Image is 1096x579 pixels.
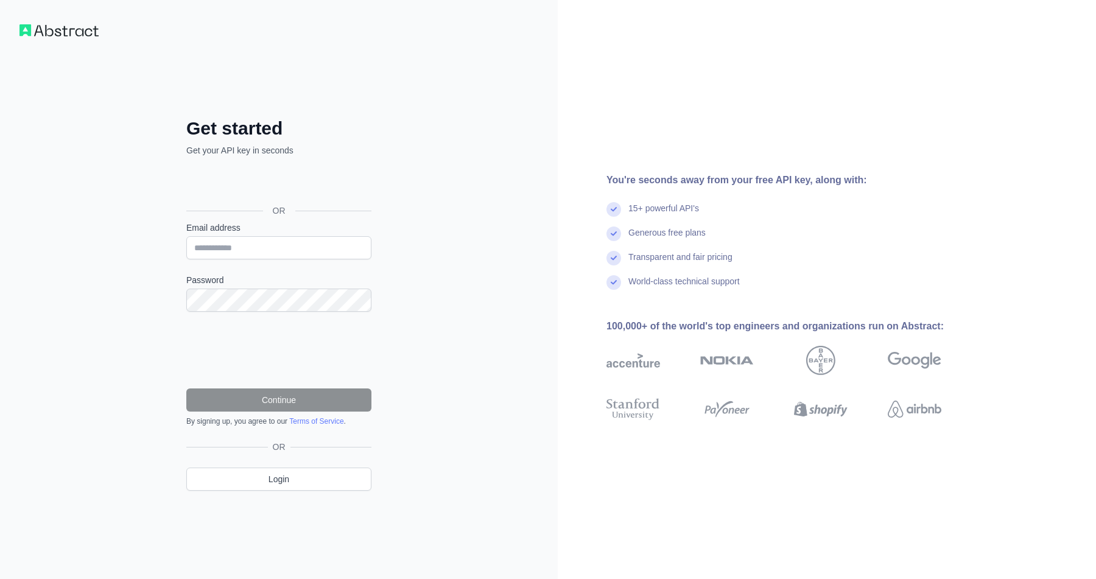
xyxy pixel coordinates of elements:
div: Transparent and fair pricing [628,251,732,275]
img: bayer [806,346,835,375]
img: check mark [606,202,621,217]
img: shopify [794,396,848,423]
img: google [888,346,941,375]
img: Workflow [19,24,99,37]
iframe: Knop Inloggen met Google [180,170,375,197]
div: You're seconds away from your free API key, along with: [606,173,980,188]
span: OR [268,441,290,453]
p: Get your API key in seconds [186,144,371,156]
img: airbnb [888,396,941,423]
h2: Get started [186,118,371,139]
div: 15+ powerful API's [628,202,699,226]
label: Password [186,274,371,286]
div: Generous free plans [628,226,706,251]
span: OR [263,205,295,217]
img: stanford university [606,396,660,423]
a: Login [186,468,371,491]
div: By signing up, you agree to our . [186,416,371,426]
button: Continue [186,388,371,412]
img: accenture [606,346,660,375]
img: check mark [606,251,621,265]
label: Email address [186,222,371,234]
div: World-class technical support [628,275,740,300]
a: Terms of Service [289,417,343,426]
img: check mark [606,226,621,241]
img: payoneer [700,396,754,423]
iframe: reCAPTCHA [186,326,371,374]
img: nokia [700,346,754,375]
div: 100,000+ of the world's top engineers and organizations run on Abstract: [606,319,980,334]
img: check mark [606,275,621,290]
